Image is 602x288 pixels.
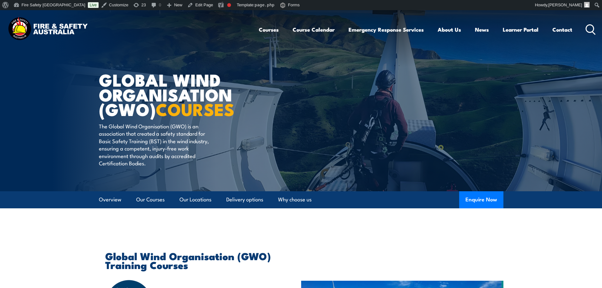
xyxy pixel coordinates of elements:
span: page.php [255,3,275,7]
a: Learner Portal [503,21,538,38]
a: Our Locations [179,191,211,208]
div: Focus keyphrase not set [227,3,231,7]
a: Delivery options [226,191,263,208]
p: The Global Wind Organisation (GWO) is an association that created a safety standard for Basic Saf... [99,122,214,167]
a: Course Calendar [293,21,335,38]
a: Courses [259,21,279,38]
a: Why choose us [278,191,312,208]
h1: Global Wind Organisation (GWO) [99,72,255,116]
strong: COURSES [156,95,234,122]
a: Live [88,2,99,8]
button: Enquire Now [459,191,503,208]
a: Contact [552,21,572,38]
a: Overview [99,191,121,208]
h2: Global Wind Organisation (GWO) Training Courses [105,251,272,269]
a: News [475,21,489,38]
a: About Us [438,21,461,38]
span: [PERSON_NAME] [548,3,582,7]
a: Emergency Response Services [349,21,424,38]
a: Our Courses [136,191,165,208]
